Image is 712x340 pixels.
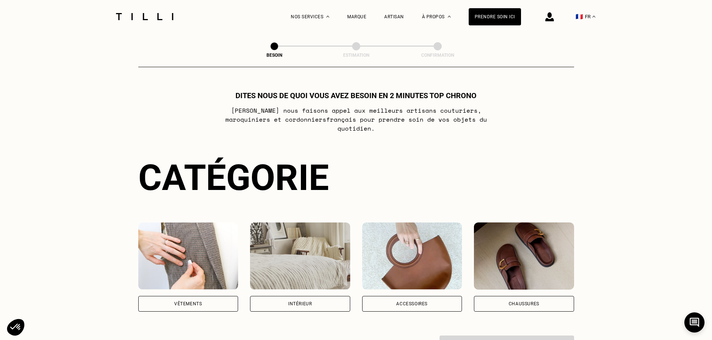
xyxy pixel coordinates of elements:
[400,53,475,58] div: Confirmation
[362,222,462,290] img: Accessoires
[138,157,574,199] div: Catégorie
[448,16,451,18] img: Menu déroulant à propos
[347,14,366,19] a: Marque
[174,302,202,306] div: Vêtements
[288,302,312,306] div: Intérieur
[237,53,312,58] div: Besoin
[326,16,329,18] img: Menu déroulant
[208,106,504,133] p: [PERSON_NAME] nous faisons appel aux meilleurs artisans couturiers , maroquiniers et cordonniers ...
[138,222,238,290] img: Vêtements
[396,302,428,306] div: Accessoires
[113,13,176,20] img: Logo du service de couturière Tilli
[384,14,404,19] a: Artisan
[545,12,554,21] img: icône connexion
[592,16,595,18] img: menu déroulant
[235,91,477,100] h1: Dites nous de quoi vous avez besoin en 2 minutes top chrono
[469,8,521,25] a: Prendre soin ici
[474,222,574,290] img: Chaussures
[509,302,539,306] div: Chaussures
[319,53,394,58] div: Estimation
[576,13,583,20] span: 🇫🇷
[250,222,350,290] img: Intérieur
